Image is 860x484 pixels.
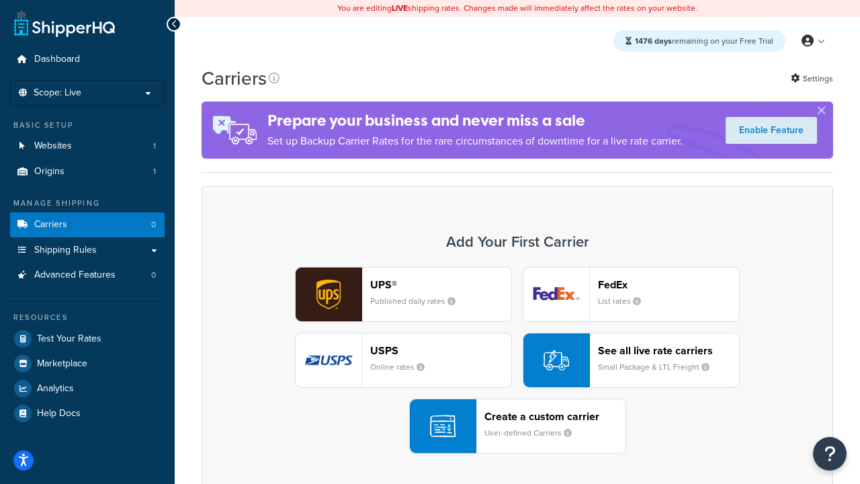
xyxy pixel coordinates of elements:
img: icon-carrier-custom-c93b8a24.svg [430,413,456,439]
button: fedEx logoFedExList rates [523,267,740,322]
a: Carriers 0 [10,212,165,237]
span: 1 [153,166,156,177]
b: LIVE [392,2,408,14]
div: Resources [10,312,165,323]
h4: Prepare your business and never miss a sale [267,110,683,132]
a: Websites 1 [10,134,165,159]
h3: Add Your First Carrier [216,234,819,250]
a: Analytics [10,376,165,401]
small: Published daily rates [370,295,466,307]
a: Marketplace [10,352,165,376]
a: ShipperHQ Home [14,10,115,37]
span: Marketplace [37,358,87,370]
a: Settings [791,69,833,88]
img: ad-rules-rateshop-fe6ec290ccb7230408bd80ed9643f0289d75e0ffd9eb532fc0e269fcd187b520.png [202,102,267,159]
div: remaining on your Free Trial [613,30,785,52]
strong: 1476 days [635,35,672,47]
p: Set up Backup Carrier Rates for the rare circumstances of downtime for a live rate carrier. [267,132,683,151]
a: Advanced Features 0 [10,263,165,288]
span: Dashboard [34,54,80,65]
li: Websites [10,134,165,159]
a: Enable Feature [726,117,817,144]
span: Test Your Rates [37,333,101,345]
small: User-defined Carriers [484,427,583,439]
img: fedEx logo [523,268,589,321]
span: Help Docs [37,408,81,419]
img: usps logo [296,333,361,387]
span: Advanced Features [34,270,116,281]
span: Origins [34,166,64,177]
img: icon-carrier-liverate-becf4550.svg [544,348,569,373]
a: Help Docs [10,401,165,426]
span: 0 [151,270,156,281]
button: See all live rate carriersSmall Package & LTL Freight [523,333,740,388]
span: Scope: Live [34,87,81,99]
li: Origins [10,159,165,184]
img: ups logo [296,268,361,321]
header: UPS® [370,278,511,291]
header: FedEx [598,278,739,291]
header: Create a custom carrier [484,410,626,423]
header: USPS [370,344,511,357]
small: Small Package & LTL Freight [598,361,720,373]
span: Analytics [37,383,74,395]
li: Carriers [10,212,165,237]
span: 0 [151,219,156,231]
a: Origins 1 [10,159,165,184]
div: Basic Setup [10,120,165,131]
button: Create a custom carrierUser-defined Carriers [409,399,626,454]
button: Open Resource Center [813,437,847,471]
span: 1 [153,140,156,152]
a: Test Your Rates [10,327,165,351]
button: usps logoUSPSOnline rates [295,333,512,388]
span: Carriers [34,219,67,231]
header: See all live rate carriers [598,344,739,357]
a: Dashboard [10,47,165,72]
small: List rates [598,295,652,307]
li: Advanced Features [10,263,165,288]
small: Online rates [370,361,435,373]
h1: Carriers [202,65,267,91]
button: ups logoUPS®Published daily rates [295,267,512,322]
span: Shipping Rules [34,245,97,256]
div: Manage Shipping [10,198,165,209]
span: Websites [34,140,72,152]
a: Shipping Rules [10,238,165,263]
